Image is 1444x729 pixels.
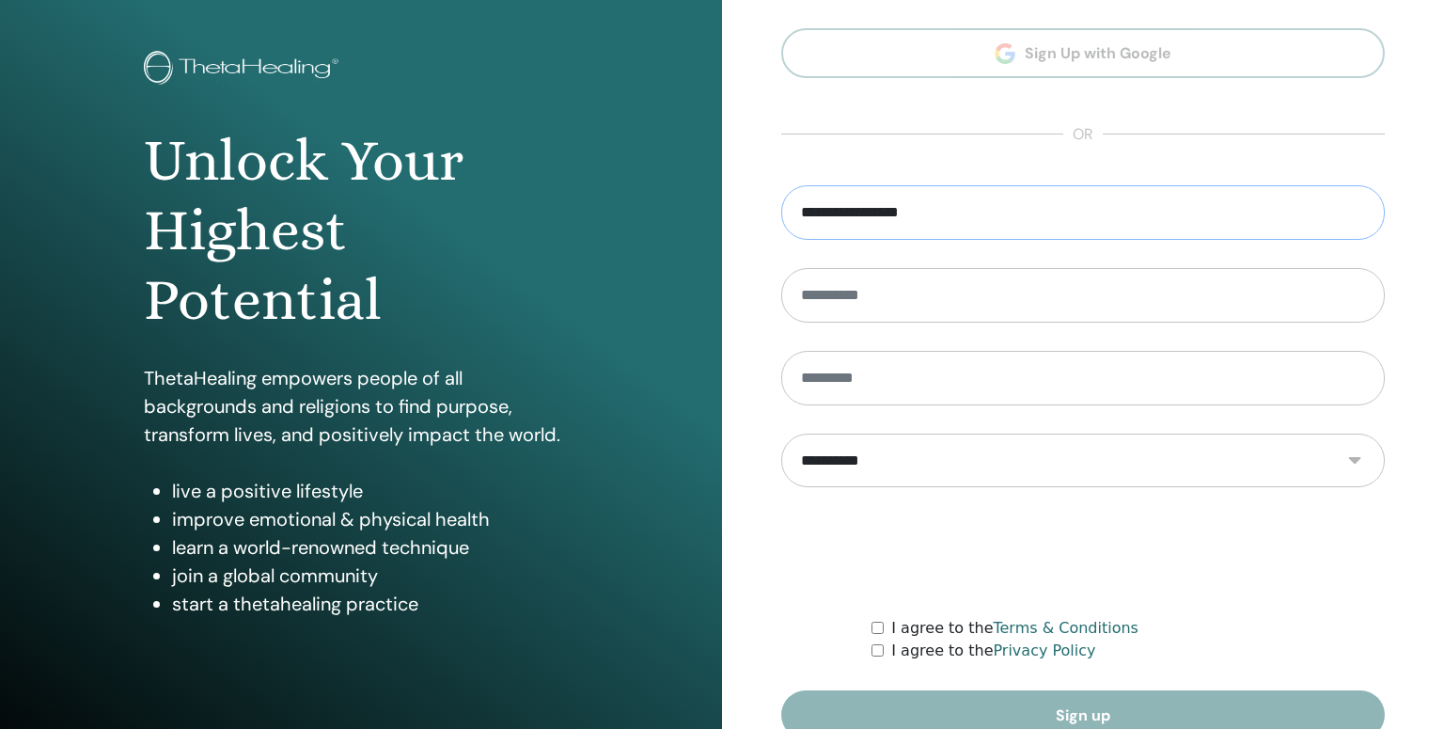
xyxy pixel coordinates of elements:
a: Terms & Conditions [993,619,1138,637]
li: start a thetahealing practice [172,590,578,618]
h1: Unlock Your Highest Potential [144,126,578,336]
li: learn a world-renowned technique [172,533,578,562]
li: improve emotional & physical health [172,505,578,533]
iframe: reCAPTCHA [940,515,1226,589]
p: ThetaHealing empowers people of all backgrounds and religions to find purpose, transform lives, a... [144,364,578,449]
label: I agree to the [891,640,1095,662]
span: or [1063,123,1103,146]
a: Privacy Policy [993,642,1095,659]
li: live a positive lifestyle [172,477,578,505]
label: I agree to the [891,617,1138,640]
li: join a global community [172,562,578,590]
